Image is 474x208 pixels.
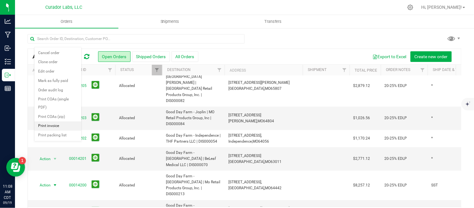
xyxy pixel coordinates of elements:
span: [STREET_ADDRESS] [228,113,261,117]
span: Allocated [119,115,158,121]
a: Order Notes [386,68,410,72]
button: All Orders [172,51,198,62]
span: [GEOGRAPHIC_DATA], [228,160,265,164]
a: Filter [214,65,225,75]
span: [STREET_ADDRESS], [228,133,262,138]
inline-svg: Reports [5,85,11,92]
span: select [51,181,59,190]
span: MO [265,86,271,91]
p: 09/19 [3,200,12,205]
a: Filter [105,65,115,75]
li: Print packing list [34,131,81,140]
iframe: Resource center unread badge [18,157,26,165]
a: Shipment [308,68,327,72]
a: Status [120,68,134,72]
a: 00014201 [69,156,87,162]
span: 20-25% EDLP [385,83,407,89]
span: [PERSON_NAME], [228,119,257,123]
th: Address [225,65,303,76]
span: MO [257,119,263,123]
span: Allocated [119,156,158,162]
span: Action [34,181,51,190]
span: MO [265,186,271,190]
span: Transfers [256,19,290,24]
span: Good Day Farm - [GEOGRAPHIC_DATA] | Mo Retail Products Group, Inc. | DIS000213 [166,173,221,197]
a: Shipments [118,15,222,28]
span: $1,170.24 [353,135,370,141]
span: Good Day Farm - [GEOGRAPHIC_DATA] | BeLeaf Medical LLC | DIS000070 [166,150,221,168]
span: Create new order [415,54,448,59]
span: Good Day Farm - Independence | THF Partners LLC | DIS000054 [166,133,221,145]
span: Action [34,155,51,163]
a: Transfers [222,15,325,28]
a: Filter [152,65,162,75]
input: Search Order ID, Destination, Customer PO... [27,34,245,43]
inline-svg: Outbound [5,72,11,78]
span: 65807 [271,86,282,91]
span: 20-25% EDLP [385,135,407,141]
a: Filter [417,65,428,75]
span: $1,026.56 [353,115,370,121]
li: Order audit log [34,86,81,95]
li: Print invoice [34,121,81,131]
span: [GEOGRAPHIC_DATA], [228,186,265,190]
span: [STREET_ADDRESS][PERSON_NAME] [228,80,290,85]
div: Manage settings [407,4,414,10]
inline-svg: Inbound [5,45,11,51]
span: MO [252,139,258,144]
span: SST [432,182,438,188]
span: Shipments [152,19,188,24]
span: MO [265,160,271,164]
li: Print COAs (zip) [34,112,81,122]
span: 64804 [263,119,274,123]
inline-svg: Analytics [5,18,11,24]
span: [STREET_ADDRESS] [228,154,261,158]
inline-svg: Inventory [5,58,11,65]
li: Cancel order [34,48,81,58]
inline-svg: Manufacturing [5,32,11,38]
button: Shipped Orders [132,51,170,62]
span: [GEOGRAPHIC_DATA], [228,86,265,91]
a: Total Price [355,68,377,73]
span: Curador Labs, LLC [45,5,82,10]
li: Mark as fully paid [34,76,81,86]
span: Good Day Farm - Joplin | MO Retail Products Group, Inc | DIS000084 [166,109,221,127]
span: 63011 [271,160,282,164]
span: Hi, [PERSON_NAME]! [422,5,462,10]
a: 00014200 [69,182,87,188]
span: select [51,155,59,163]
span: Good Day Farm - [GEOGRAPHIC_DATA] [PERSON_NAME] | [GEOGRAPHIC_DATA] Retail Products Group, Inc. |... [166,68,221,104]
p: 11:08 AM CDT [3,184,12,200]
li: Clone order [34,58,81,67]
span: 64056 [258,139,269,144]
span: 20-25% EDLP [385,115,407,121]
a: Destination [167,68,191,72]
span: 64442 [271,186,282,190]
iframe: Resource center [6,158,25,177]
span: $2,879.12 [353,83,370,89]
span: Allocated [119,182,158,188]
button: Export to Excel [369,51,411,62]
div: Actions [32,68,63,73]
span: [STREET_ADDRESS], [228,180,262,184]
span: Independence, [228,139,252,144]
span: Allocated [119,83,158,89]
span: All Orders [32,53,68,60]
a: Orders [15,15,118,28]
span: 20-25% EDLP [385,182,407,188]
button: Open Orders [98,51,131,62]
span: Orders [52,19,81,24]
a: Filter [339,65,350,75]
span: Allocated [119,135,158,141]
span: $8,257.12 [353,182,370,188]
span: $2,771.12 [353,156,370,162]
li: Print COAs (single PDF) [34,95,81,112]
span: 20-25% EDLP [385,156,407,162]
li: Edit order [34,67,81,76]
button: Create new order [411,51,452,62]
